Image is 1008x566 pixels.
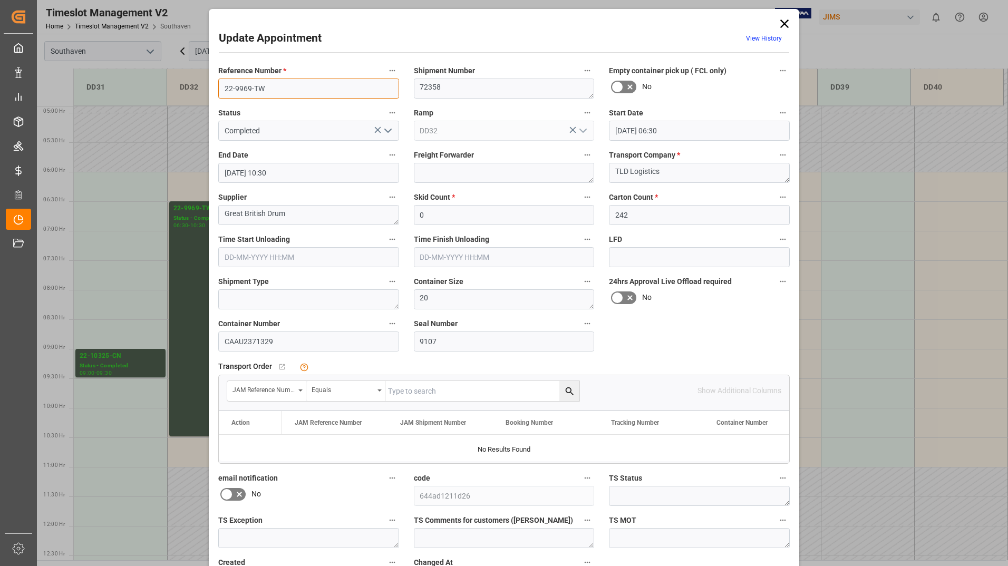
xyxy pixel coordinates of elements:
span: Empty container pick up ( FCL only) [609,65,726,76]
input: DD-MM-YYYY HH:MM [218,247,399,267]
span: TS Exception [218,515,263,526]
button: Freight Forwarder [580,148,594,162]
h2: Update Appointment [219,30,322,47]
button: Empty container pick up ( FCL only) [776,64,790,77]
button: TS Status [776,471,790,485]
button: Ramp [580,106,594,120]
button: Time Start Unloading [385,232,399,246]
input: Type to search/select [414,121,595,141]
span: Time Start Unloading [218,234,290,245]
button: code [580,471,594,485]
span: Container Number [218,318,280,329]
span: Booking Number [506,419,553,426]
span: Start Date [609,108,643,119]
button: Shipment Number [580,64,594,77]
button: Reference Number * [385,64,399,77]
span: No [251,489,261,500]
button: 24hrs Approval Live Offload required [776,275,790,288]
button: Container Size [580,275,594,288]
button: Shipment Type [385,275,399,288]
button: Time Finish Unloading [580,232,594,246]
input: DD-MM-YYYY HH:MM [609,121,790,141]
span: No [642,292,652,303]
span: Freight Forwarder [414,150,474,161]
button: TS MOT [776,513,790,527]
button: Skid Count * [580,190,594,204]
span: email notification [218,473,278,484]
span: LFD [609,234,622,245]
span: Seal Number [414,318,458,329]
button: Carton Count * [776,190,790,204]
textarea: Great British Drum [218,205,399,225]
span: Supplier [218,192,247,203]
span: TS MOT [609,515,636,526]
button: email notification [385,471,399,485]
span: Shipment Number [414,65,475,76]
span: code [414,473,430,484]
span: Skid Count [414,192,455,203]
button: TS Exception [385,513,399,527]
span: Status [218,108,240,119]
span: Transport Company [609,150,680,161]
div: Equals [312,383,374,395]
button: Start Date [776,106,790,120]
button: LFD [776,232,790,246]
input: Type to search/select [218,121,399,141]
span: Reference Number [218,65,286,76]
span: Tracking Number [611,419,659,426]
button: Container Number [385,317,399,330]
textarea: TLD Logistics [609,163,790,183]
span: No [642,81,652,92]
span: End Date [218,150,248,161]
input: DD-MM-YYYY HH:MM [218,163,399,183]
button: Seal Number [580,317,594,330]
span: TS Comments for customers ([PERSON_NAME]) [414,515,573,526]
button: End Date [385,148,399,162]
span: Carton Count [609,192,658,203]
button: Status [385,106,399,120]
span: 24hrs Approval Live Offload required [609,276,732,287]
button: Supplier [385,190,399,204]
span: Transport Order [218,361,272,372]
span: Container Number [716,419,768,426]
span: Time Finish Unloading [414,234,489,245]
button: open menu [379,123,395,139]
a: View History [746,35,782,42]
span: TS Status [609,473,642,484]
div: Action [231,419,250,426]
button: TS Comments for customers ([PERSON_NAME]) [580,513,594,527]
textarea: 20 [414,289,595,309]
div: JAM Reference Number [232,383,295,395]
textarea: 72358 [414,79,595,99]
button: open menu [306,381,385,401]
button: open menu [227,381,306,401]
span: Container Size [414,276,463,287]
button: Transport Company * [776,148,790,162]
input: Type to search [385,381,579,401]
span: Ramp [414,108,433,119]
input: DD-MM-YYYY HH:MM [414,247,595,267]
button: search button [559,381,579,401]
button: open menu [575,123,590,139]
span: Shipment Type [218,276,269,287]
span: JAM Reference Number [295,419,362,426]
span: JAM Shipment Number [400,419,466,426]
